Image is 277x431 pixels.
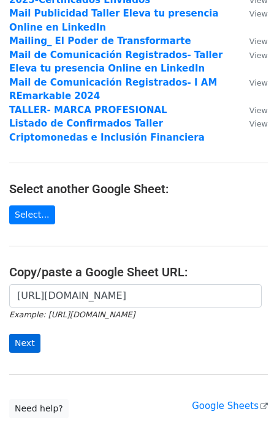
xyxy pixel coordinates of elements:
[249,119,268,128] small: View
[9,118,205,143] a: Listado de Confirmados Taller Criptomonedas e Inclusión Financiera
[9,399,69,418] a: Need help?
[249,106,268,115] small: View
[237,35,268,46] a: View
[9,50,222,75] a: Mail de Comunicación Registrados- Taller Eleva tu presencia Online en LinkedIn
[249,78,268,87] small: View
[237,118,268,129] a: View
[9,284,262,308] input: Paste your Google Sheet URL here
[216,372,277,431] iframe: Chat Widget
[9,310,135,319] small: Example: [URL][DOMAIN_NAME]
[9,334,40,353] input: Next
[9,205,55,224] a: Select...
[9,105,167,116] a: TALLER- MARCA PROFESIONAL
[9,35,191,46] a: Mailing_ El Poder de Transformarte
[9,8,219,33] a: Mail Publicidad Taller Eleva tu presencia Online en LinkedIn
[249,37,268,46] small: View
[9,77,217,102] a: Mail de Comunicación Registrados- I AM REmarkable 2024
[237,77,268,88] a: View
[237,50,268,61] a: View
[192,400,268,411] a: Google Sheets
[249,9,268,18] small: View
[9,265,268,279] h4: Copy/paste a Google Sheet URL:
[249,51,268,60] small: View
[216,372,277,431] div: Widget de chat
[9,182,268,196] h4: Select another Google Sheet:
[237,105,268,116] a: View
[237,8,268,19] a: View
